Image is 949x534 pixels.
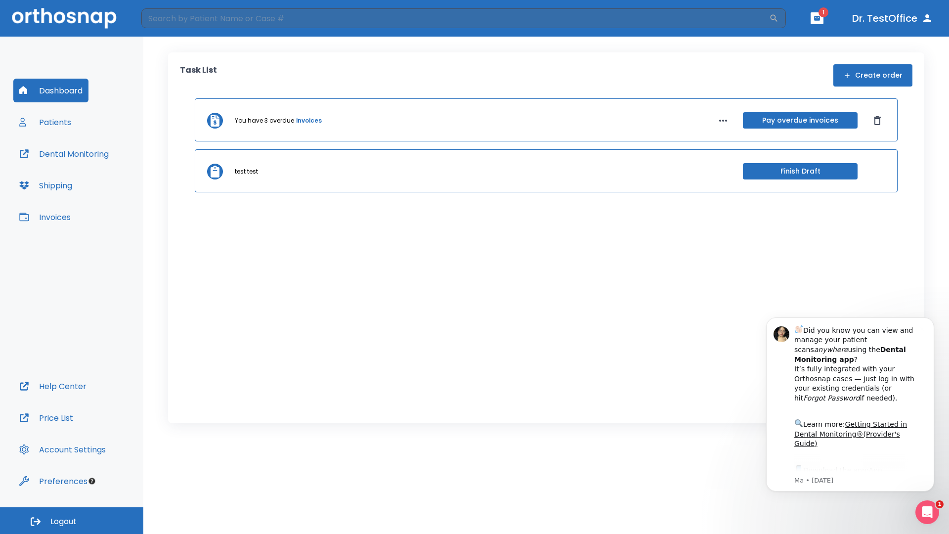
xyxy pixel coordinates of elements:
[13,79,88,102] button: Dashboard
[168,21,175,29] button: Dismiss notification
[13,469,93,493] button: Preferences
[936,500,944,508] span: 1
[13,174,78,197] button: Shipping
[50,516,77,527] span: Logout
[819,7,828,17] span: 1
[141,8,769,28] input: Search by Patient Name or Case #
[13,142,115,166] button: Dental Monitoring
[13,374,92,398] button: Help Center
[13,110,77,134] button: Patients
[848,9,937,27] button: Dr. TestOffice
[296,116,322,125] a: invoices
[43,174,168,182] p: Message from Ma, sent 3w ago
[43,164,131,181] a: App Store
[743,163,858,179] button: Finish Draft
[13,406,79,430] button: Price List
[743,112,858,129] button: Pay overdue invoices
[751,303,949,507] iframe: Intercom notifications message
[235,116,294,125] p: You have 3 overdue
[235,167,258,176] p: test test
[833,64,912,87] button: Create order
[180,64,217,87] p: Task List
[12,8,117,28] img: Orthosnap
[87,477,96,486] div: Tooltip anchor
[13,438,112,461] button: Account Settings
[43,161,168,212] div: Download the app: | ​ Let us know if you need help getting started!
[13,205,77,229] button: Invoices
[915,500,939,524] iframe: Intercom live chat
[869,113,885,129] button: Dismiss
